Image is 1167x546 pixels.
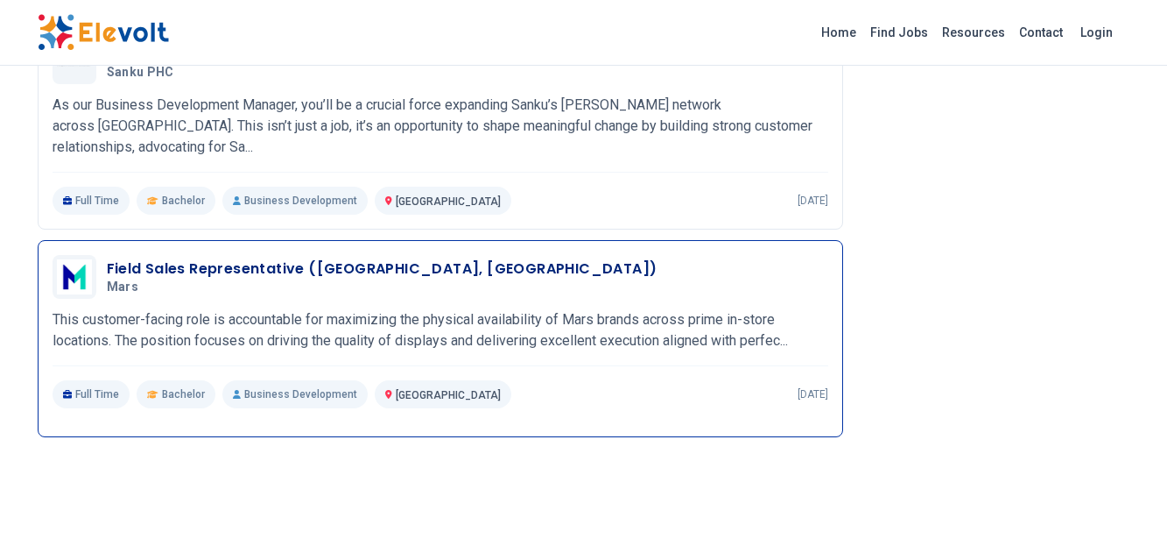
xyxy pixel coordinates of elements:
a: Contact [1012,18,1070,46]
span: Mars [107,280,138,295]
span: Sanku PHC [107,65,174,81]
a: Login [1070,15,1123,50]
a: MarsField Sales Representative ([GEOGRAPHIC_DATA], [GEOGRAPHIC_DATA])MarsThis customer-facing rol... [53,255,828,408]
span: Bachelor [162,194,205,208]
h3: Field Sales Representative ([GEOGRAPHIC_DATA], [GEOGRAPHIC_DATA]) [107,259,657,280]
p: Business Development [222,187,368,215]
iframe: Chat Widget [1079,462,1167,546]
a: Resources [935,18,1012,46]
p: As our Business Development Manager, you’ll be a crucial force expanding Sanku’s [PERSON_NAME] ne... [53,95,828,158]
img: Elevolt [38,14,169,51]
a: Find Jobs [863,18,935,46]
p: [DATE] [798,387,828,401]
p: This customer-facing role is accountable for maximizing the physical availability of Mars brands ... [53,309,828,351]
span: [GEOGRAPHIC_DATA] [396,389,501,401]
p: Full Time [53,187,130,215]
img: Mars [57,259,92,294]
span: Bachelor [162,387,205,401]
a: Home [814,18,863,46]
p: Full Time [53,380,130,408]
a: Sanku PHCBusiness Development ManagerSanku PHCAs our Business Development Manager, you’ll be a cr... [53,40,828,215]
p: Business Development [222,380,368,408]
p: [DATE] [798,194,828,208]
span: [GEOGRAPHIC_DATA] [396,195,501,208]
